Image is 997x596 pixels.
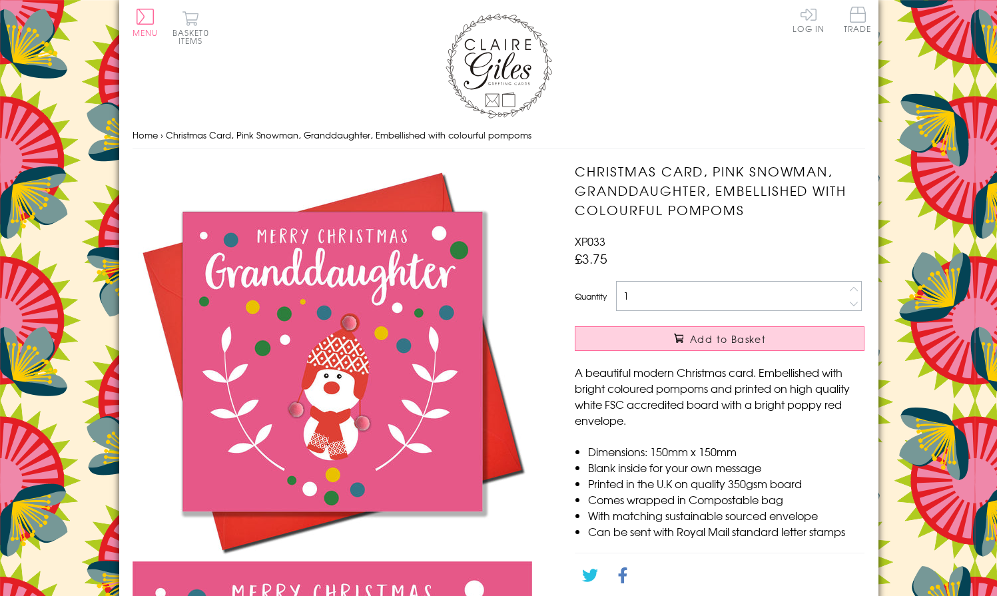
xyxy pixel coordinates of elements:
p: A beautiful modern Christmas card. Embellished with bright coloured pompoms and printed on high q... [575,364,864,428]
li: Dimensions: 150mm x 150mm [588,444,864,459]
img: Christmas Card, Pink Snowman, Granddaughter, Embellished with colourful pompoms [133,162,532,561]
a: Trade [844,7,872,35]
label: Quantity [575,290,607,302]
span: £3.75 [575,249,607,268]
button: Add to Basket [575,326,864,351]
a: Log In [793,7,825,33]
a: Home [133,129,158,141]
nav: breadcrumbs [133,122,865,149]
li: Printed in the U.K on quality 350gsm board [588,475,864,491]
span: › [161,129,163,141]
span: Menu [133,27,159,39]
span: Add to Basket [690,332,766,346]
li: Can be sent with Royal Mail standard letter stamps [588,523,864,539]
li: Blank inside for your own message [588,459,864,475]
li: Comes wrapped in Compostable bag [588,491,864,507]
h1: Christmas Card, Pink Snowman, Granddaughter, Embellished with colourful pompoms [575,162,864,219]
button: Menu [133,9,159,37]
span: 0 items [178,27,209,47]
span: Trade [844,7,872,33]
button: Basket0 items [172,11,209,45]
img: Claire Giles Greetings Cards [446,13,552,119]
span: XP033 [575,233,605,249]
span: Christmas Card, Pink Snowman, Granddaughter, Embellished with colourful pompoms [166,129,531,141]
li: With matching sustainable sourced envelope [588,507,864,523]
